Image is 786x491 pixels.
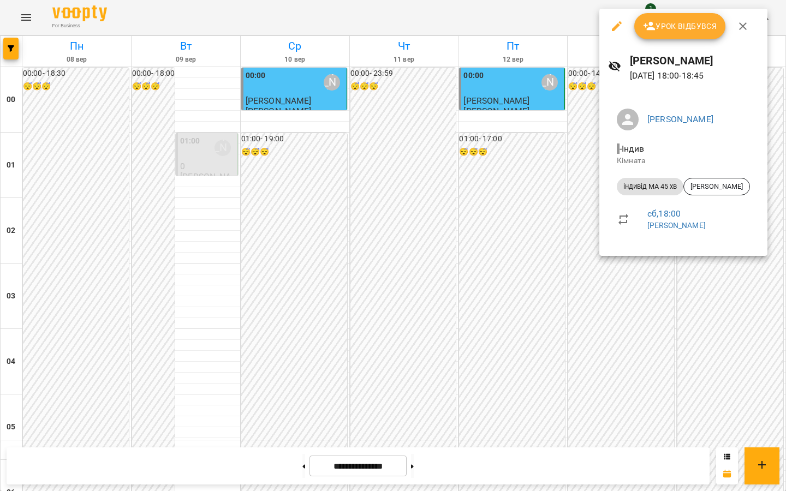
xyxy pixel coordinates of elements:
[617,182,683,191] span: індивід МА 45 хв
[683,178,750,195] div: [PERSON_NAME]
[647,221,706,230] a: [PERSON_NAME]
[630,52,759,69] h6: [PERSON_NAME]
[617,143,646,154] span: - Індив
[630,69,759,82] p: [DATE] 18:00 - 18:45
[617,155,750,166] p: Кімната
[647,114,713,124] a: [PERSON_NAME]
[647,208,681,219] a: сб , 18:00
[684,182,749,191] span: [PERSON_NAME]
[634,13,726,39] button: Урок відбувся
[643,20,717,33] span: Урок відбувся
